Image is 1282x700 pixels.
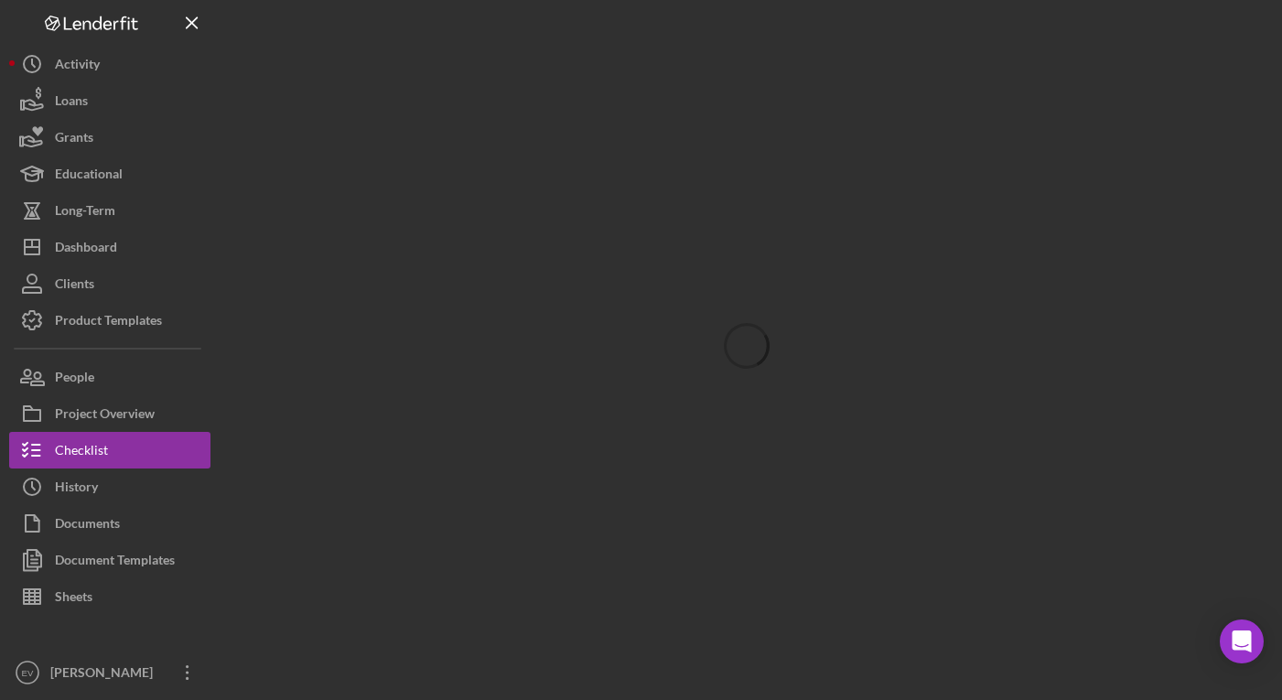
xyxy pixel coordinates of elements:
button: Activity [9,46,210,82]
div: Dashboard [55,229,117,270]
div: Open Intercom Messenger [1220,619,1264,663]
div: Loans [55,82,88,124]
button: Project Overview [9,395,210,432]
div: Product Templates [55,302,162,343]
text: EV [22,668,34,678]
button: Product Templates [9,302,210,339]
div: Educational [55,156,123,197]
div: People [55,359,94,400]
button: Checklist [9,432,210,468]
button: Educational [9,156,210,192]
div: History [55,468,98,510]
button: Document Templates [9,542,210,578]
button: Loans [9,82,210,119]
div: Sheets [55,578,92,619]
button: People [9,359,210,395]
button: Long-Term [9,192,210,229]
div: Clients [55,265,94,307]
button: Sheets [9,578,210,615]
button: History [9,468,210,505]
button: EV[PERSON_NAME] [9,654,210,691]
button: Clients [9,265,210,302]
button: Dashboard [9,229,210,265]
div: Long-Term [55,192,115,233]
div: Project Overview [55,395,155,436]
div: Checklist [55,432,108,473]
button: Documents [9,505,210,542]
div: Grants [55,119,93,160]
div: Activity [55,46,100,87]
div: Document Templates [55,542,175,583]
div: [PERSON_NAME] [46,654,165,695]
button: Grants [9,119,210,156]
div: Documents [55,505,120,546]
